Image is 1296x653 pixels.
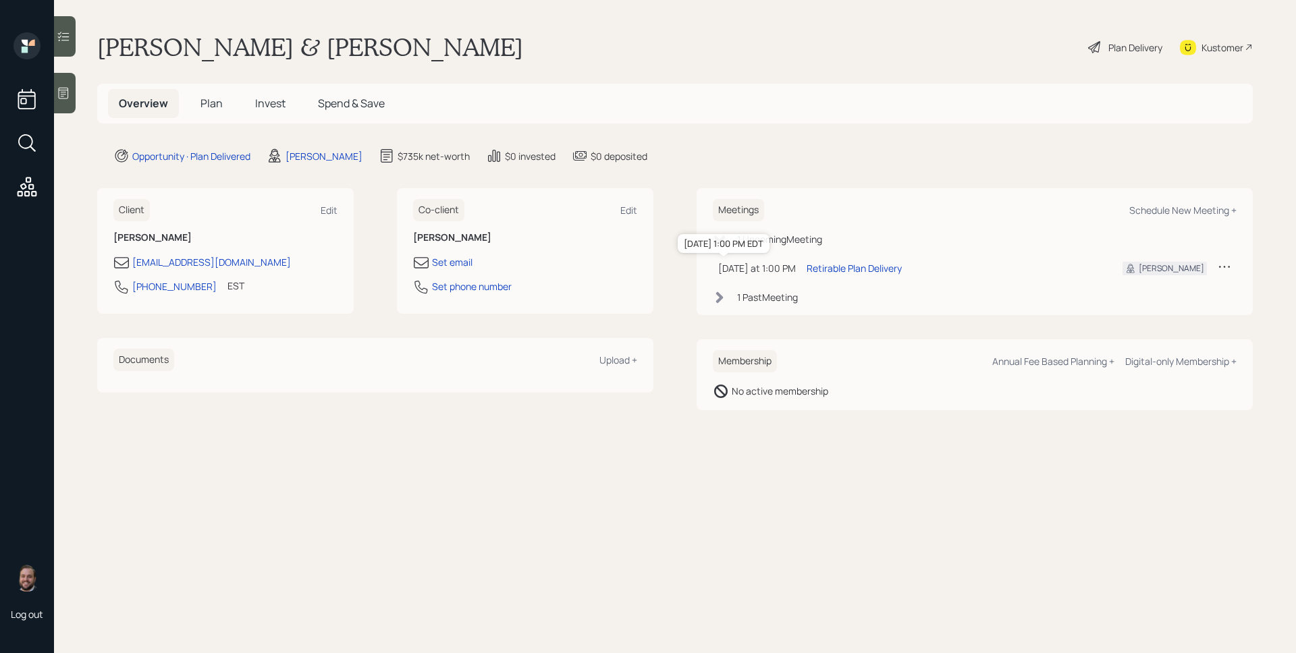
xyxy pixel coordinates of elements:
h6: Co-client [413,199,464,221]
div: [PERSON_NAME] [286,149,362,163]
div: [PHONE_NUMBER] [132,279,217,293]
div: Set phone number [432,279,512,293]
div: [PERSON_NAME] [1139,262,1204,275]
h6: Client [113,199,150,221]
h6: Meetings [713,199,764,221]
div: Opportunity · Plan Delivered [132,149,250,163]
span: Plan [200,96,223,111]
span: Invest [255,96,286,111]
div: $735k net-worth [398,149,470,163]
div: Digital-only Membership + [1125,355,1237,368]
span: Spend & Save [318,96,385,111]
div: Upload + [599,353,637,366]
h6: [PERSON_NAME] [113,232,337,244]
div: No active membership [732,384,828,398]
h6: Membership [713,350,777,372]
h6: Documents [113,349,174,371]
div: Plan Delivery [1108,40,1162,55]
div: [DATE] at 1:00 PM [718,261,796,275]
div: 1 Upcoming Meeting [737,232,822,246]
div: Kustomer [1201,40,1243,55]
h1: [PERSON_NAME] & [PERSON_NAME] [97,32,523,62]
div: Log out [11,608,43,621]
div: Edit [620,204,637,217]
div: Retirable Plan Delivery [807,261,902,275]
div: 1 Past Meeting [737,290,798,304]
div: EST [227,279,244,293]
h6: [PERSON_NAME] [413,232,637,244]
div: $0 invested [505,149,556,163]
div: Schedule New Meeting + [1129,204,1237,217]
div: $0 deposited [591,149,647,163]
div: [EMAIL_ADDRESS][DOMAIN_NAME] [132,255,291,269]
div: Annual Fee Based Planning + [992,355,1114,368]
img: james-distasi-headshot.png [13,565,40,592]
div: Set email [432,255,473,269]
span: Overview [119,96,168,111]
div: Edit [321,204,337,217]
